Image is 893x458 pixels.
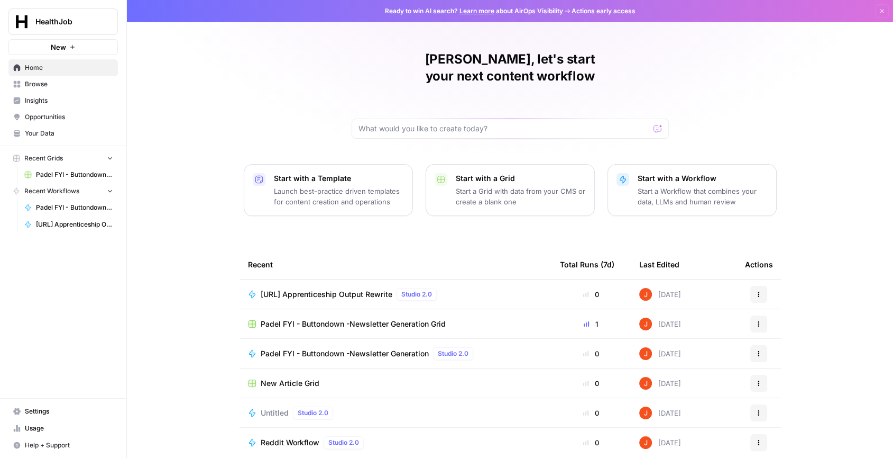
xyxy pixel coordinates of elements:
[20,199,118,216] a: Padel FYI - Buttondown -Newsletter Generation
[8,39,118,55] button: New
[261,319,446,329] span: Padel FYI - Buttondown -Newsletter Generation Grid
[261,348,429,359] span: Padel FYI - Buttondown -Newsletter Generation
[560,348,622,359] div: 0
[639,377,681,390] div: [DATE]
[385,6,563,16] span: Ready to win AI search? about AirOps Visibility
[248,319,543,329] a: Padel FYI - Buttondown -Newsletter Generation Grid
[607,164,777,216] button: Start with a WorkflowStart a Workflow that combines your data, LLMs and human review
[639,347,652,360] img: h785y6s5ijaobq0cc3c4ue3ac79y
[8,403,118,420] a: Settings
[25,441,113,450] span: Help + Support
[639,288,652,301] img: h785y6s5ijaobq0cc3c4ue3ac79y
[8,59,118,76] a: Home
[426,164,595,216] button: Start with a GridStart a Grid with data from your CMS or create a blank one
[248,250,543,279] div: Recent
[36,203,113,212] span: Padel FYI - Buttondown -Newsletter Generation
[639,407,652,419] img: h785y6s5ijaobq0cc3c4ue3ac79y
[745,250,773,279] div: Actions
[8,437,118,454] button: Help + Support
[25,407,113,416] span: Settings
[328,438,359,447] span: Studio 2.0
[261,437,319,448] span: Reddit Workflow
[639,347,681,360] div: [DATE]
[261,289,392,300] span: [URL] Apprenticeship Output Rewrite
[639,436,652,449] img: h785y6s5ijaobq0cc3c4ue3ac79y
[20,216,118,233] a: [URL] Apprenticeship Output Rewrite
[638,186,768,207] p: Start a Workflow that combines your data, LLMs and human review
[456,173,586,184] p: Start with a Grid
[560,319,622,329] div: 1
[8,183,118,199] button: Recent Workflows
[51,42,66,52] span: New
[8,8,118,35] button: Workspace: HealthJob
[8,150,118,166] button: Recent Grids
[560,250,614,279] div: Total Runs (7d)
[20,166,118,183] a: Padel FYI - Buttondown -Newsletter Generation Grid
[560,289,622,300] div: 0
[36,220,113,229] span: [URL] Apprenticeship Output Rewrite
[639,318,681,330] div: [DATE]
[25,96,113,105] span: Insights
[8,125,118,142] a: Your Data
[438,349,468,358] span: Studio 2.0
[24,186,79,196] span: Recent Workflows
[560,378,622,389] div: 0
[36,170,113,179] span: Padel FYI - Buttondown -Newsletter Generation Grid
[639,377,652,390] img: h785y6s5ijaobq0cc3c4ue3ac79y
[274,173,404,184] p: Start with a Template
[560,437,622,448] div: 0
[244,164,413,216] button: Start with a TemplateLaunch best-practice driven templates for content creation and operations
[24,154,63,163] span: Recent Grids
[8,76,118,93] a: Browse
[8,420,118,437] a: Usage
[261,378,319,389] span: New Article Grid
[456,186,586,207] p: Start a Grid with data from your CMS or create a blank one
[25,112,113,122] span: Opportunities
[261,408,289,418] span: Untitled
[25,63,113,73] span: Home
[639,318,652,330] img: h785y6s5ijaobq0cc3c4ue3ac79y
[25,424,113,433] span: Usage
[25,79,113,89] span: Browse
[248,288,543,301] a: [URL] Apprenticeship Output RewriteStudio 2.0
[572,6,636,16] span: Actions early access
[248,436,543,449] a: Reddit WorkflowStudio 2.0
[274,186,404,207] p: Launch best-practice driven templates for content creation and operations
[560,408,622,418] div: 0
[638,173,768,184] p: Start with a Workflow
[639,407,681,419] div: [DATE]
[639,288,681,301] div: [DATE]
[8,92,118,109] a: Insights
[12,12,31,31] img: HealthJob Logo
[25,129,113,138] span: Your Data
[639,436,681,449] div: [DATE]
[352,51,669,85] h1: [PERSON_NAME], let's start your next content workflow
[459,7,494,15] a: Learn more
[639,250,679,279] div: Last Edited
[248,407,543,419] a: UntitledStudio 2.0
[358,123,649,134] input: What would you like to create today?
[401,290,432,299] span: Studio 2.0
[35,16,99,27] span: HealthJob
[298,408,328,418] span: Studio 2.0
[248,378,543,389] a: New Article Grid
[248,347,543,360] a: Padel FYI - Buttondown -Newsletter GenerationStudio 2.0
[8,109,118,125] a: Opportunities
